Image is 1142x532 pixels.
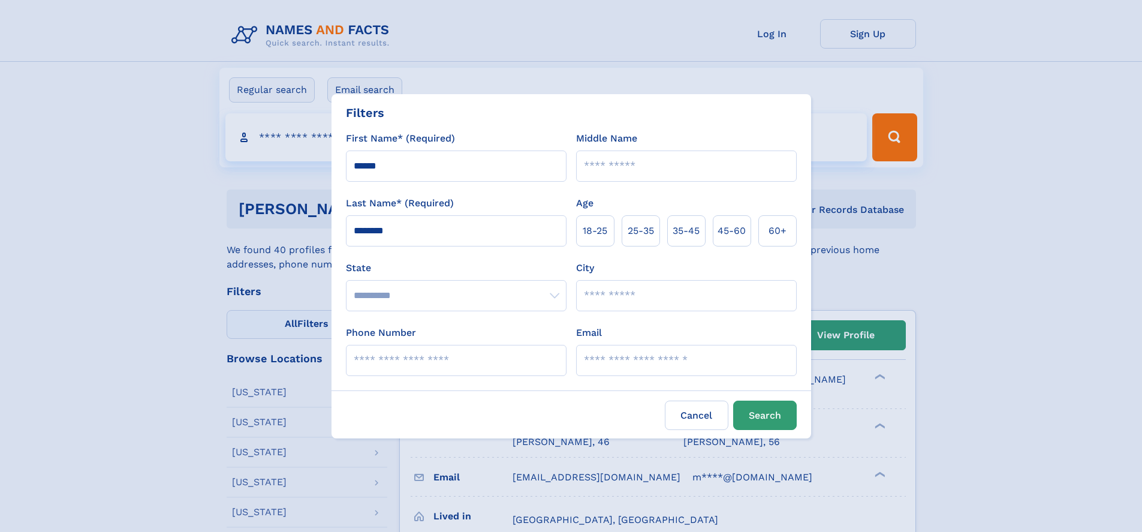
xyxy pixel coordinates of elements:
[346,326,416,340] label: Phone Number
[576,131,637,146] label: Middle Name
[346,261,567,275] label: State
[628,224,654,238] span: 25‑35
[576,326,602,340] label: Email
[583,224,607,238] span: 18‑25
[346,104,384,122] div: Filters
[673,224,700,238] span: 35‑45
[769,224,787,238] span: 60+
[576,196,593,211] label: Age
[718,224,746,238] span: 45‑60
[346,196,454,211] label: Last Name* (Required)
[346,131,455,146] label: First Name* (Required)
[665,401,728,430] label: Cancel
[733,401,797,430] button: Search
[576,261,594,275] label: City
